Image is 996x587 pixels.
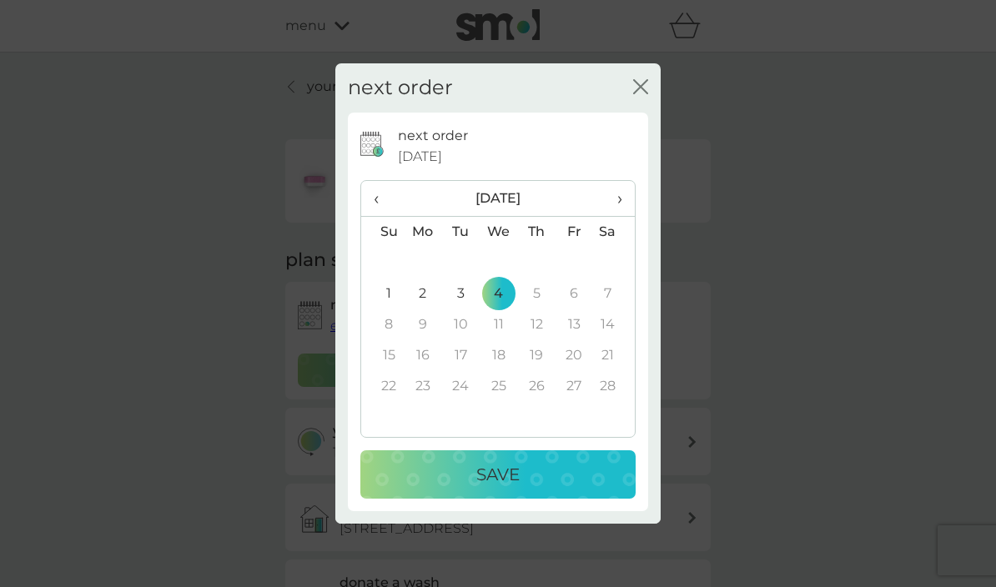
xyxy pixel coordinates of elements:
[556,371,593,402] td: 27
[404,181,593,217] th: [DATE]
[518,309,556,340] td: 12
[404,340,442,371] td: 16
[361,371,404,402] td: 22
[518,216,556,248] th: Th
[442,309,480,340] td: 10
[593,340,635,371] td: 21
[518,340,556,371] td: 19
[361,309,404,340] td: 8
[404,371,442,402] td: 23
[480,216,518,248] th: We
[556,340,593,371] td: 20
[404,309,442,340] td: 9
[480,371,518,402] td: 25
[593,216,635,248] th: Sa
[593,278,635,309] td: 7
[404,216,442,248] th: Mo
[442,216,480,248] th: Tu
[480,340,518,371] td: 18
[556,309,593,340] td: 13
[348,76,453,100] h2: next order
[374,181,391,216] span: ‹
[442,278,480,309] td: 3
[398,125,468,147] p: next order
[593,371,635,402] td: 28
[404,278,442,309] td: 2
[361,340,404,371] td: 15
[360,450,636,499] button: Save
[361,278,404,309] td: 1
[442,340,480,371] td: 17
[556,216,593,248] th: Fr
[606,181,622,216] span: ›
[633,79,648,97] button: close
[518,371,556,402] td: 26
[361,216,404,248] th: Su
[518,278,556,309] td: 5
[442,371,480,402] td: 24
[398,146,442,168] span: [DATE]
[556,278,593,309] td: 6
[480,278,518,309] td: 4
[593,309,635,340] td: 14
[476,461,520,488] p: Save
[480,309,518,340] td: 11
